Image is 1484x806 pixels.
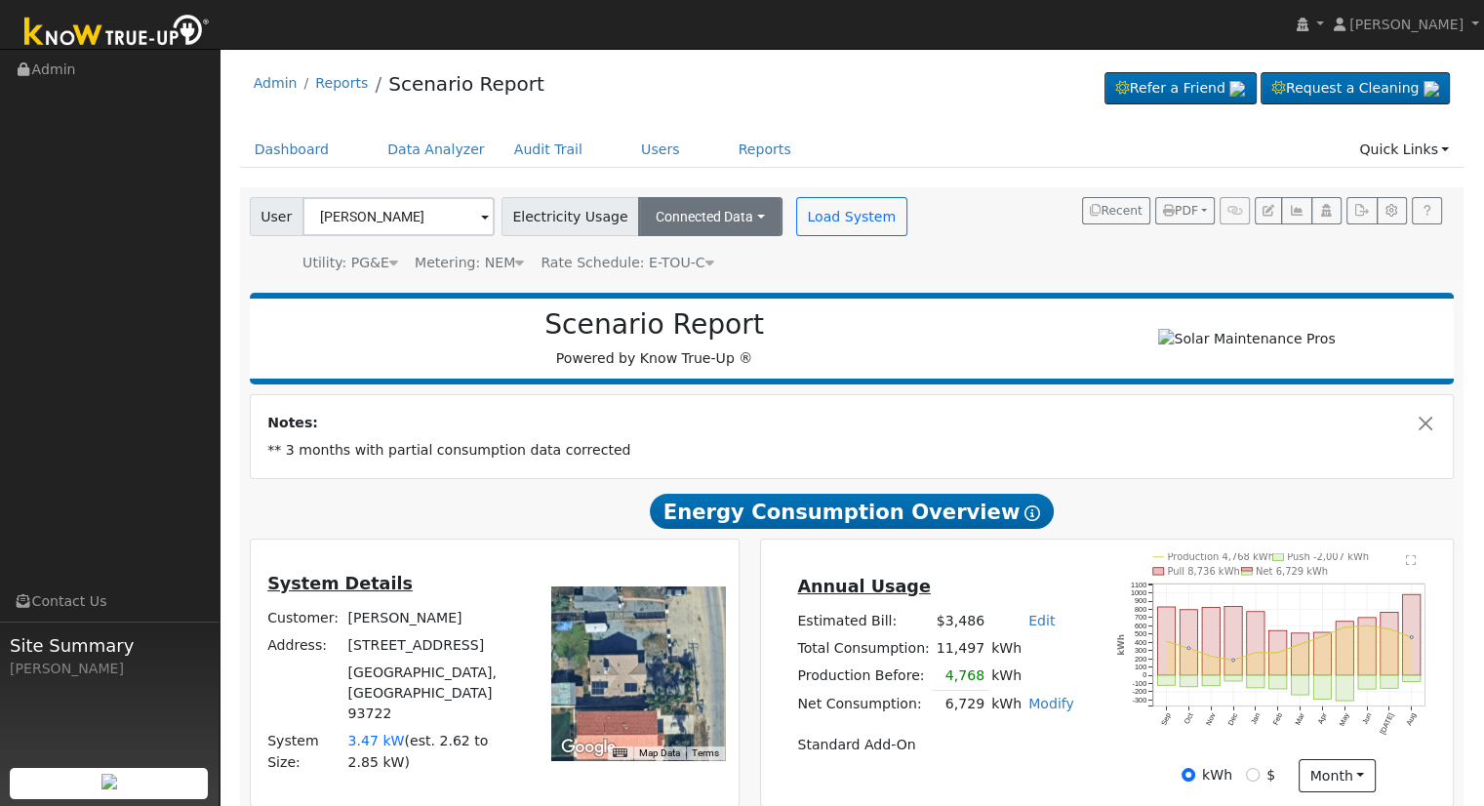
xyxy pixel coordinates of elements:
[1135,638,1146,647] text: 400
[724,132,806,168] a: Reports
[1299,759,1376,792] button: month
[269,308,1039,342] h2: Scenario Report
[1255,197,1282,224] button: Edit User
[1344,132,1464,168] a: Quick Links
[1135,663,1146,671] text: 100
[1360,712,1373,727] text: Jun
[1358,618,1376,675] rect: onclick=""
[1381,613,1398,676] rect: onclick=""
[1226,711,1240,727] text: Dec
[933,634,987,662] td: 11,497
[1377,197,1407,224] button: Settings
[1180,675,1197,687] rect: onclick=""
[1424,81,1439,97] img: retrieve
[1183,712,1195,726] text: Oct
[797,577,930,596] u: Annual Usage
[794,690,933,718] td: Net Consumption:
[1336,675,1353,701] rect: onclick=""
[613,746,626,760] button: Keyboard shortcuts
[1255,652,1258,655] circle: onclick=""
[1256,566,1328,577] text: Net 6,729 kWh
[1246,768,1260,782] input: $
[1281,197,1311,224] button: Multi-Series Graph
[1165,640,1168,643] circle: onclick=""
[1135,630,1146,639] text: 500
[254,75,298,91] a: Admin
[1159,712,1173,728] text: Sep
[240,132,344,168] a: Dashboard
[541,255,713,270] span: Alias: H2ETOUCN
[692,747,719,758] a: Terms (opens in new tab)
[1024,505,1040,521] i: Show Help
[388,72,544,96] a: Scenario Report
[1271,712,1284,727] text: Feb
[556,735,621,760] a: Open this area in Google Maps (opens a new window)
[1416,413,1436,433] button: Close
[638,197,782,236] button: Connected Data
[1266,765,1275,786] label: $
[1133,679,1147,688] text: -100
[1131,581,1146,589] text: 1100
[1292,633,1309,675] rect: onclick=""
[1135,605,1146,614] text: 800
[15,11,220,55] img: Know True-Up
[1135,646,1146,655] text: 300
[1143,671,1146,680] text: 0
[1247,612,1264,675] rect: onclick=""
[796,197,907,236] button: Load System
[348,733,405,748] span: 3.47 kW
[988,690,1025,718] td: kWh
[650,494,1054,529] span: Energy Consumption Overview
[1104,72,1257,105] a: Refer a Friend
[1313,675,1331,699] rect: onclick=""
[1358,675,1376,689] rect: onclick=""
[1412,197,1442,224] a: Help Link
[1321,635,1324,638] circle: onclick=""
[1202,675,1220,686] rect: onclick=""
[1135,614,1146,623] text: 700
[1379,712,1396,737] text: [DATE]
[1182,768,1195,782] input: kWh
[1187,647,1190,650] circle: onclick=""
[250,197,303,236] span: User
[933,690,987,718] td: 6,729
[1313,632,1331,675] rect: onclick=""
[500,132,597,168] a: Audit Trail
[373,132,500,168] a: Data Analyzer
[1381,675,1398,688] rect: onclick=""
[1311,197,1342,224] button: Login As
[1276,652,1279,655] circle: onclick=""
[1202,608,1220,676] rect: onclick=""
[1180,610,1197,675] rect: onclick=""
[264,437,1440,464] td: ** 3 months with partial consumption data corrected
[1229,81,1245,97] img: retrieve
[794,663,933,691] td: Production Before:
[1210,655,1213,658] circle: onclick=""
[264,631,344,659] td: Address:
[1406,554,1417,566] text: 
[1299,643,1302,646] circle: onclick=""
[1163,204,1198,218] span: PDF
[1346,197,1377,224] button: Export Interval Data
[344,728,524,776] td: System Size
[1349,17,1464,32] span: [PERSON_NAME]
[501,197,639,236] span: Electricity Usage
[315,75,368,91] a: Reports
[626,132,695,168] a: Users
[1261,72,1450,105] a: Request a Cleaning
[264,604,344,631] td: Customer:
[1135,622,1146,630] text: 600
[1336,622,1353,675] rect: onclick=""
[404,733,410,748] span: (
[1366,625,1369,627] circle: onclick=""
[1287,552,1369,563] text: Push -2,007 kWh
[1028,613,1055,628] a: Edit
[1028,696,1074,711] a: Modify
[344,631,524,659] td: [STREET_ADDRESS]
[1410,636,1413,639] circle: onclick=""
[1158,329,1335,349] img: Solar Maintenance Pros
[10,632,209,659] span: Site Summary
[1157,675,1175,685] rect: onclick=""
[1224,675,1242,681] rect: onclick=""
[101,774,117,789] img: retrieve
